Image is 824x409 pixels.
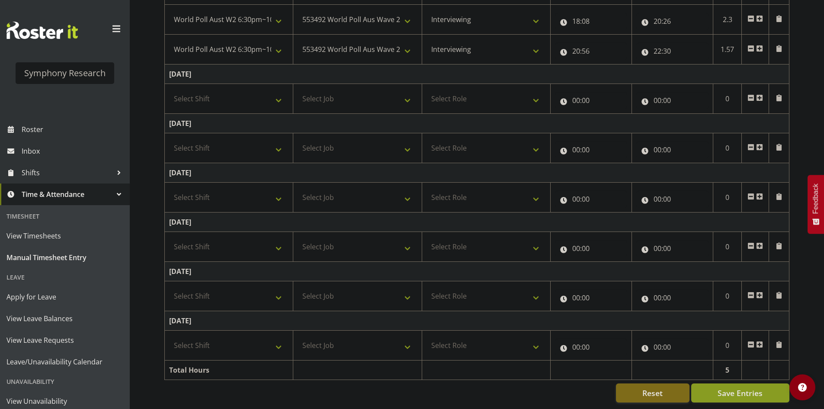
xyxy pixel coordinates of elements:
input: Click to select... [636,13,709,30]
span: View Timesheets [6,229,123,242]
input: Click to select... [555,289,627,306]
button: Save Entries [691,383,789,403]
a: View Leave Requests [2,329,128,351]
input: Click to select... [636,338,709,356]
div: Unavailability [2,373,128,390]
span: Time & Attendance [22,188,112,201]
td: 0 [713,183,742,213]
input: Click to select... [636,190,709,208]
a: Leave/Unavailability Calendar [2,351,128,373]
span: View Leave Balances [6,312,123,325]
span: Reset [642,387,663,399]
a: View Leave Balances [2,308,128,329]
td: [DATE] [165,114,789,133]
td: 0 [713,232,742,262]
td: [DATE] [165,64,789,84]
input: Click to select... [555,190,627,208]
a: Apply for Leave [2,286,128,308]
td: 0 [713,331,742,361]
td: 0 [713,133,742,163]
span: Inbox [22,145,125,158]
input: Click to select... [636,240,709,257]
input: Click to select... [636,141,709,158]
input: Click to select... [555,338,627,356]
input: Click to select... [636,289,709,306]
input: Click to select... [555,141,627,158]
span: View Unavailability [6,395,123,408]
input: Click to select... [555,42,627,60]
input: Click to select... [636,92,709,109]
div: Timesheet [2,207,128,225]
input: Click to select... [555,92,627,109]
input: Click to select... [555,13,627,30]
span: Manual Timesheet Entry [6,251,123,264]
span: Apply for Leave [6,290,123,303]
td: Total Hours [165,361,293,380]
div: Symphony Research [24,67,106,80]
td: 1.57 [713,35,742,64]
input: Click to select... [636,42,709,60]
td: [DATE] [165,311,789,331]
a: Manual Timesheet Entry [2,247,128,268]
span: Feedback [812,184,820,214]
img: Rosterit website logo [6,22,78,39]
td: 0 [713,84,742,114]
input: Click to select... [555,240,627,257]
span: Save Entries [718,387,763,399]
img: help-xxl-2.png [798,383,807,392]
a: View Timesheets [2,225,128,247]
span: View Leave Requests [6,334,123,347]
td: [DATE] [165,213,789,232]
span: Shifts [22,166,112,179]
td: 2.3 [713,5,742,35]
td: 0 [713,281,742,311]
button: Reset [616,383,689,403]
td: 5 [713,361,742,380]
td: [DATE] [165,163,789,183]
span: Leave/Unavailability Calendar [6,355,123,368]
button: Feedback - Show survey [808,175,824,234]
span: Roster [22,123,125,136]
div: Leave [2,268,128,286]
td: [DATE] [165,262,789,281]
